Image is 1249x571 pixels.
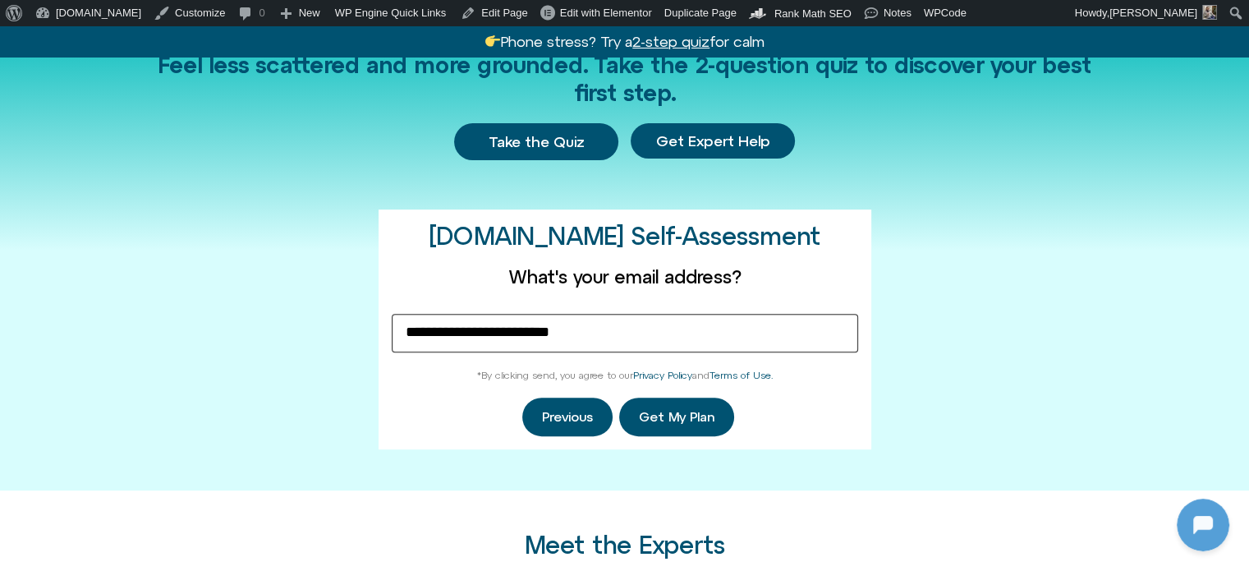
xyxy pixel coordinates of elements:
a: Terms of Use. [709,370,773,381]
u: 2-step quiz [632,33,709,50]
span: [PERSON_NAME] [1109,7,1197,19]
span: *By clicking send, you agree to our and [477,370,773,381]
svg: Close Chatbot Button [287,7,315,35]
h2: Meet the Experts [157,532,1093,559]
button: Expand Header Button [4,4,324,39]
a: [URL][DOMAIN_NAME] [47,145,191,162]
a: Privacy Policy [633,370,692,381]
a: Get Expert Help [631,123,795,159]
img: N5FCcHC.png [15,8,41,35]
iframe: Botpress [1177,499,1229,551]
h2: [DOMAIN_NAME] Self-Assessment [429,223,820,250]
img: N5FCcHC.png [4,147,27,170]
a: Take the Quiz [454,123,618,161]
span: Get My Plan [639,410,714,425]
a: Phone stress? Try a2-step quizfor calm [484,33,765,50]
span: Edit with Elementor [560,7,652,19]
p: Which single app or alert derails you most? Type its name. [47,279,293,318]
span: Get Expert Help [656,133,770,150]
svg: Restart Conversation Button [259,7,287,35]
img: N5FCcHC.png [4,369,27,392]
div: Get Expert Help [631,123,795,161]
p: ⚠️ You’ve hit the limit. I hear that’s frustrating — want to upgrade so you can keep using [DOMAI... [47,85,293,163]
label: What's your email address? [392,266,858,288]
button: Get My Plan [619,398,734,436]
img: 👉 [485,34,500,48]
h2: [DOMAIN_NAME] [48,11,252,32]
button: Previous [522,398,613,436]
form: Homepage Sign Up [392,266,858,436]
span: Rank Math SEO [774,7,852,20]
img: N5FCcHC.png [4,234,27,257]
span: Take the Quiz [489,133,585,151]
textarea: Message Input [28,426,255,443]
span: Feel less scattered and more grounded. Take the 2-question quiz to discover your best first step. [158,52,1091,106]
svg: Voice Input Button [281,421,307,448]
img: N5FCcHC.png [4,40,27,63]
p: Which single app or alert derails you most? Type its name. [47,346,293,385]
p: Hey — I’m [DOMAIN_NAME], your coaching buddy for balance. Ready to start? [47,191,293,251]
img: N5FCcHC.png [4,302,27,325]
